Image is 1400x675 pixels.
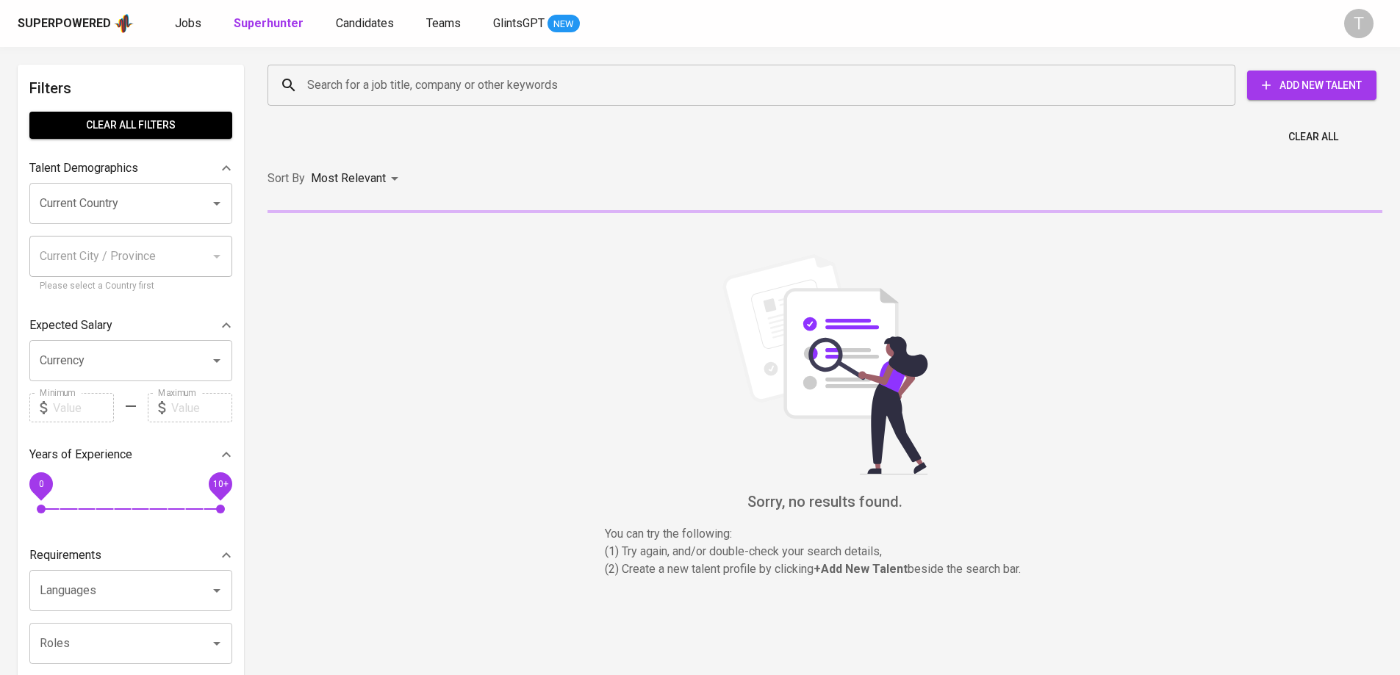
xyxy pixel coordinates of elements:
a: Jobs [175,15,204,33]
div: Requirements [29,541,232,570]
h6: Sorry, no results found. [268,490,1382,513]
div: T [1344,9,1374,38]
div: Superpowered [18,15,111,32]
img: file_searching.svg [715,254,936,474]
div: Expected Salary [29,311,232,340]
span: 0 [38,479,43,489]
b: Superhunter [234,16,304,30]
span: Teams [426,16,461,30]
a: Superhunter [234,15,306,33]
p: Please select a Country first [40,279,222,294]
span: Clear All [1288,128,1338,146]
p: Most Relevant [311,170,386,187]
a: Candidates [336,15,397,33]
h6: Filters [29,76,232,100]
p: (2) Create a new talent profile by clicking beside the search bar. [605,560,1046,578]
p: Requirements [29,546,101,564]
b: + Add New Talent [814,562,908,576]
input: Value [53,393,114,422]
a: GlintsGPT NEW [493,15,580,33]
span: Clear All filters [41,116,220,134]
span: Candidates [336,16,394,30]
button: Clear All filters [29,112,232,139]
span: Add New Talent [1259,76,1365,95]
button: Clear All [1282,123,1344,151]
p: You can try the following : [605,525,1046,543]
a: Superpoweredapp logo [18,12,134,35]
button: Add New Talent [1247,71,1376,100]
img: app logo [114,12,134,35]
div: Most Relevant [311,165,403,192]
button: Open [207,193,227,214]
div: Years of Experience [29,440,232,469]
button: Open [207,580,227,601]
p: Talent Demographics [29,159,138,177]
p: Years of Experience [29,446,132,463]
span: GlintsGPT [493,16,545,30]
span: NEW [548,17,580,32]
button: Open [207,350,227,371]
p: Expected Salary [29,317,112,334]
a: Teams [426,15,464,33]
button: Open [207,633,227,654]
p: Sort By [268,170,305,187]
span: Jobs [175,16,201,30]
p: (1) Try again, and/or double-check your search details, [605,543,1046,560]
input: Value [171,393,232,422]
span: 10+ [212,479,228,489]
div: Talent Demographics [29,154,232,183]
